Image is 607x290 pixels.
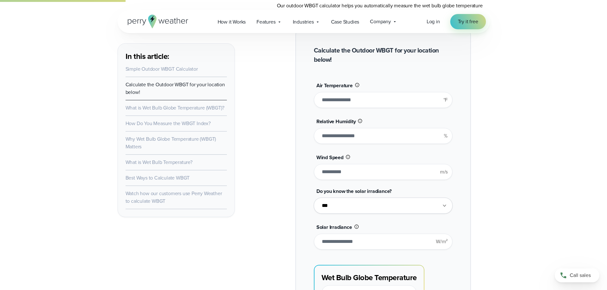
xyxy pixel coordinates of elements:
span: Case Studies [331,18,359,26]
a: Call sales [555,268,599,282]
a: Simple Outdoor WBGT Calculator [126,65,198,73]
a: Case Studies [326,15,365,28]
span: Relative Humidity [316,118,356,125]
h3: In this article: [126,51,227,61]
a: Calculate the Outdoor WBGT for your location below! [126,81,225,96]
a: Try it free [450,14,486,29]
span: Wind Speed [316,154,343,161]
span: Call sales [570,272,591,279]
a: What is Wet Bulb Globe Temperature (WBGT)? [126,104,225,111]
a: How it Works [212,15,251,28]
span: How it Works [218,18,246,26]
span: Company [370,18,391,25]
span: Industries [293,18,314,26]
a: Log in [427,18,440,25]
a: What is Wet Bulb Temperature? [126,159,192,166]
h2: Calculate the Outdoor WBGT for your location below! [314,46,452,64]
span: Features [257,18,275,26]
span: Try it free [458,18,478,25]
a: Why Wet Bulb Globe Temperature (WBGT) Matters [126,135,216,150]
a: How Do You Measure the WBGT Index? [126,120,211,127]
span: Air Temperature [316,82,353,89]
span: Log in [427,18,440,25]
a: Best Ways to Calculate WBGT [126,174,190,181]
span: Do you know the solar irradiance? [316,187,392,195]
p: Our outdoor WBGT calculator helps you automatically measure the wet bulb globe temperature quickl... [277,2,490,17]
a: Watch how our customers use Perry Weather to calculate WBGT [126,190,222,205]
span: Solar Irradiance [316,223,352,231]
